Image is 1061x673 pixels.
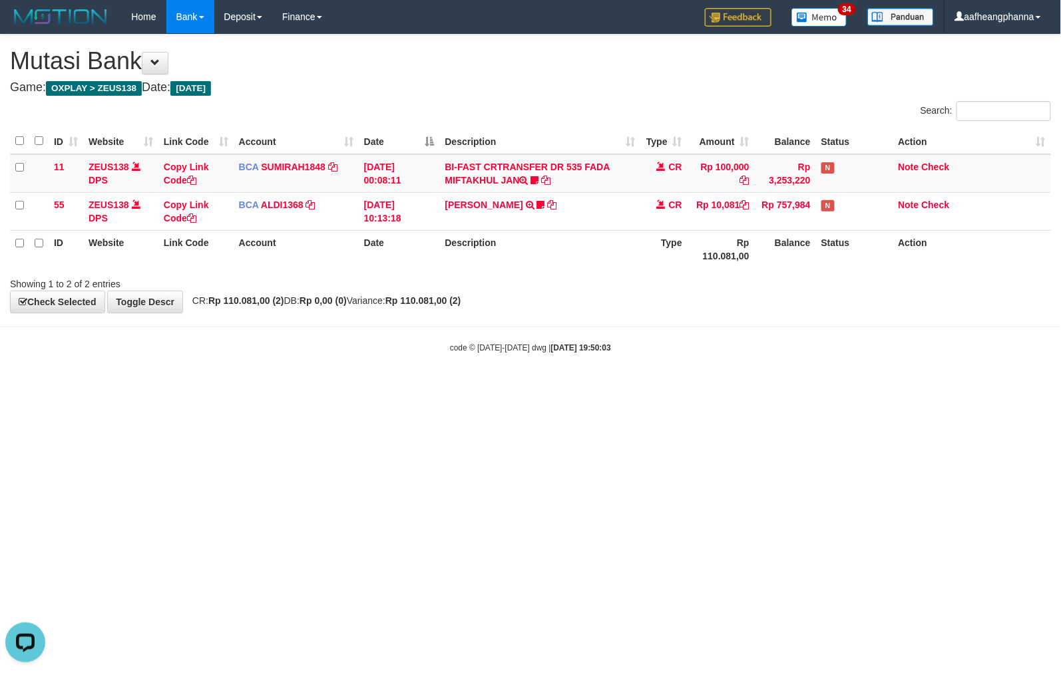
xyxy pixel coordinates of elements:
a: Note [899,200,919,210]
td: Rp 10,081 [688,192,755,230]
small: code © [DATE]-[DATE] dwg | [450,343,611,352]
span: CR [669,200,682,210]
th: ID [49,230,83,268]
th: Link Code [158,230,234,268]
img: MOTION_logo.png [10,7,111,27]
a: Copy Rp 100,000 to clipboard [740,175,749,186]
a: Check [922,162,950,172]
span: [DATE] [170,81,211,96]
strong: Rp 110.081,00 (2) [385,295,461,306]
label: Search: [921,101,1051,121]
span: BCA [239,162,259,172]
span: Has Note [821,162,835,174]
th: Account [234,230,359,268]
a: ALDI1368 [261,200,304,210]
th: Amount: activate to sort column ascending [688,128,755,154]
td: DPS [83,154,158,193]
a: ZEUS138 [89,162,129,172]
th: Balance [755,128,816,154]
span: 34 [838,3,856,15]
th: Description: activate to sort column ascending [440,128,641,154]
span: OXPLAY > ZEUS138 [46,81,142,96]
img: Button%20Memo.svg [791,8,847,27]
span: 11 [54,162,65,172]
strong: [DATE] 19:50:03 [551,343,611,352]
th: Action: activate to sort column ascending [893,128,1051,154]
th: Rp 110.081,00 [688,230,755,268]
th: ID: activate to sort column ascending [49,128,83,154]
th: Action [893,230,1051,268]
th: Website [83,230,158,268]
a: ZEUS138 [89,200,129,210]
strong: Rp 110.081,00 (2) [208,295,284,306]
td: Rp 3,253,220 [755,154,816,193]
a: SUMIRAH1848 [261,162,325,172]
span: CR: DB: Variance: [186,295,461,306]
th: Type [641,230,688,268]
a: Copy FERLANDA EFRILIDIT to clipboard [548,200,557,210]
td: BI-FAST CRTRANSFER DR 535 FADA MIFTAKHUL JAN [440,154,641,193]
td: DPS [83,192,158,230]
td: Rp 100,000 [688,154,755,193]
span: Has Note [821,200,835,211]
th: Date [359,230,440,268]
input: Search: [956,101,1051,121]
a: Copy ALDI1368 to clipboard [306,200,316,210]
img: panduan.png [867,8,934,26]
a: Copy Link Code [164,200,209,223]
th: Website: activate to sort column ascending [83,128,158,154]
a: Copy BI-FAST CRTRANSFER DR 535 FADA MIFTAKHUL JAN to clipboard [542,175,551,186]
td: Rp 757,984 [755,192,816,230]
h4: Game: Date: [10,81,1051,94]
th: Description [440,230,641,268]
h1: Mutasi Bank [10,48,1051,74]
a: Check [922,200,950,210]
th: Status [816,230,893,268]
a: Note [899,162,919,172]
th: Date: activate to sort column descending [359,128,440,154]
span: 55 [54,200,65,210]
a: Copy Rp 10,081 to clipboard [740,200,749,210]
a: Check Selected [10,291,105,313]
a: Copy SUMIRAH1848 to clipboard [328,162,337,172]
th: Status [816,128,893,154]
a: [PERSON_NAME] [445,200,523,210]
td: [DATE] 10:13:18 [359,192,440,230]
button: Open LiveChat chat widget [5,5,45,45]
td: [DATE] 00:08:11 [359,154,440,193]
span: BCA [239,200,259,210]
span: CR [669,162,682,172]
strong: Rp 0,00 (0) [300,295,347,306]
div: Showing 1 to 2 of 2 entries [10,272,432,291]
th: Type: activate to sort column ascending [641,128,688,154]
th: Link Code: activate to sort column ascending [158,128,234,154]
a: Copy Link Code [164,162,209,186]
th: Balance [755,230,816,268]
img: Feedback.jpg [705,8,771,27]
a: Toggle Descr [107,291,183,313]
th: Account: activate to sort column ascending [234,128,359,154]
